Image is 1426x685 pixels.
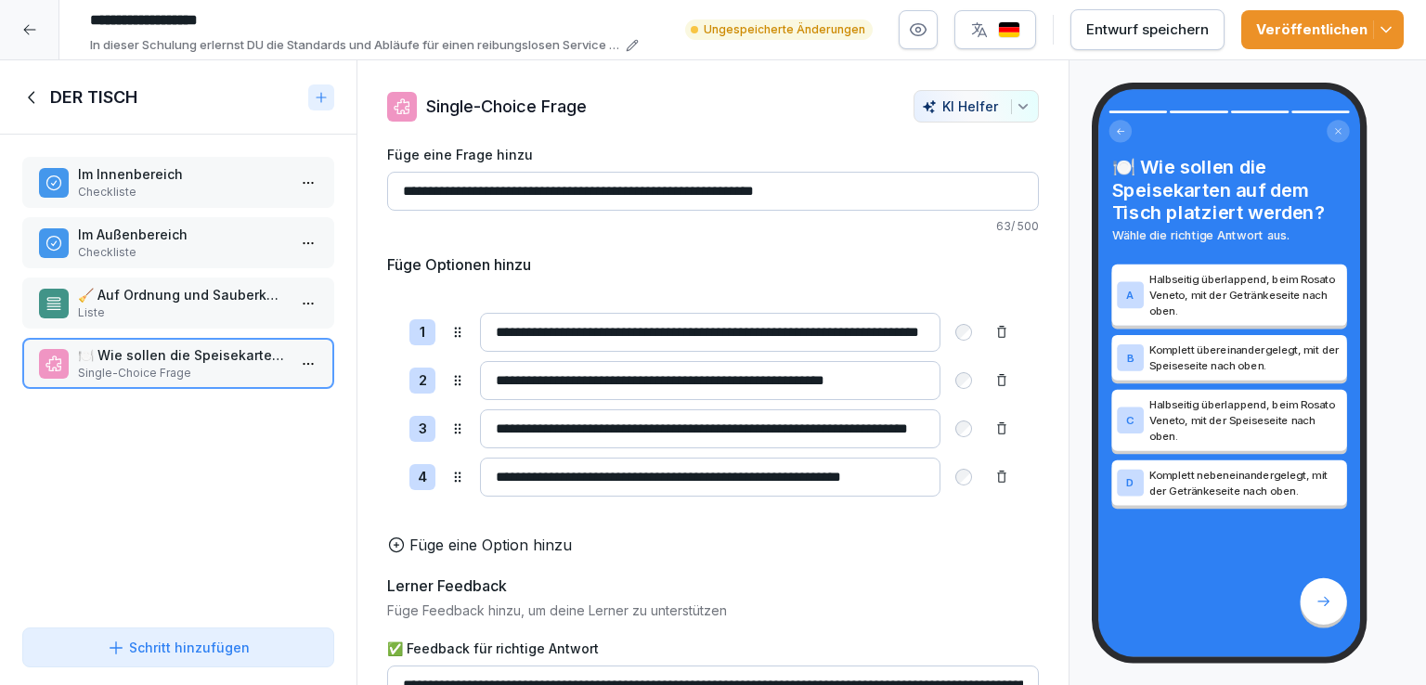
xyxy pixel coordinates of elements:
p: Single-Choice Frage [78,365,286,381]
div: Schritt hinzufügen [107,638,250,657]
p: C [1126,414,1134,426]
label: Füge eine Frage hinzu [387,145,1039,164]
label: ✅ Feedback für richtige Antwort [387,639,1039,658]
p: Füge Feedback hinzu, um deine Lerner zu unterstützen [387,601,1039,620]
p: 2 [419,370,427,392]
p: Halbseitig überlappend, beim Rosato Veneto, mit der Speiseseite nach oben. [1149,396,1342,445]
p: Ungespeicherte Änderungen [704,21,865,38]
p: 🍽️ Wie sollen die Speisekarten auf dem Tisch platziert werden? [78,345,286,365]
h1: DER TISCH [50,86,137,109]
div: Entwurf speichern [1086,19,1209,40]
p: Im Außenbereich [78,225,286,244]
img: de.svg [998,21,1020,39]
p: D [1126,477,1134,489]
h5: Füge Optionen hinzu [387,253,531,276]
div: Veröffentlichen [1256,19,1389,40]
div: 🧹 Auf Ordnung und Sauberkeit achtenListe [22,278,334,329]
p: Liste [78,304,286,321]
p: 1 [420,322,425,343]
div: KI Helfer [922,98,1031,114]
p: 3 [419,419,427,440]
h5: Lerner Feedback [387,575,507,597]
div: Im AußenbereichCheckliste [22,217,334,268]
p: A [1126,289,1134,301]
button: Schritt hinzufügen [22,627,334,667]
div: 🍽️ Wie sollen die Speisekarten auf dem Tisch platziert werden?Single-Choice Frage [22,338,334,389]
h4: 🍽️ Wie sollen die Speisekarten auf dem Tisch platziert werden? [1112,156,1347,224]
p: 🧹 Auf Ordnung und Sauberkeit achten [78,285,286,304]
p: Im Innenbereich [78,164,286,184]
p: Halbseitig überlappend, beim Rosato Veneto, mit der Getränkeseite nach oben. [1149,271,1342,319]
button: KI Helfer [914,90,1039,123]
p: Single-Choice Frage [426,94,587,119]
div: Im InnenbereichCheckliste [22,157,334,208]
p: B [1127,352,1134,364]
p: 4 [418,467,427,488]
p: Füge eine Option hinzu [409,534,572,556]
p: Komplett nebeneinandergelegt, mit der Getränkeseite nach oben. [1149,467,1342,498]
p: 63 / 500 [387,218,1039,235]
button: Entwurf speichern [1070,9,1225,50]
p: Wähle die richtige Antwort aus. [1112,226,1347,244]
p: Komplett übereinandergelegt, mit der Speiseseite nach oben. [1149,342,1342,373]
p: Checkliste [78,184,286,200]
button: Veröffentlichen [1241,10,1404,49]
p: Checkliste [78,244,286,261]
p: In dieser Schulung erlernst DU die Standards und Abläufe für einen reibungslosen Service in der L... [90,36,620,55]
